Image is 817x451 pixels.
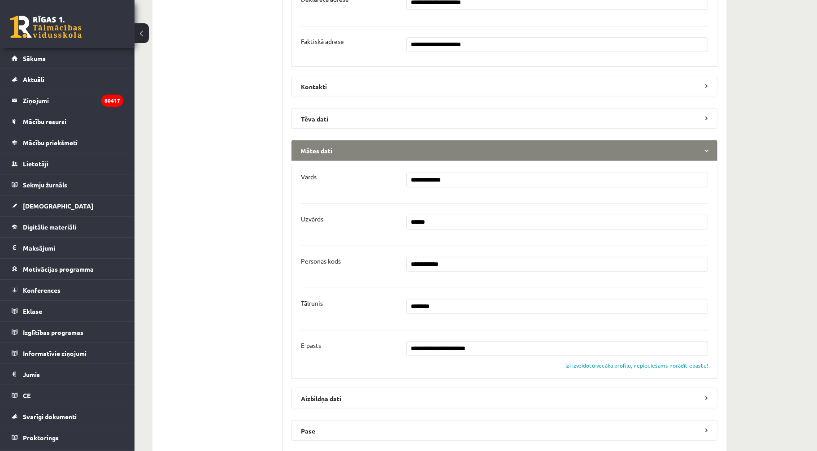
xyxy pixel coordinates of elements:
a: Eklase [12,301,123,321]
a: Maksājumi [12,238,123,258]
a: Lietotāji [12,153,123,174]
span: Mācību resursi [23,117,66,126]
a: Jumis [12,364,123,385]
span: Konferences [23,286,61,294]
span: Jumis [23,370,40,378]
span: Motivācijas programma [23,265,94,273]
a: Informatīvie ziņojumi [12,343,123,364]
a: Mācību resursi [12,111,123,132]
span: CE [23,391,30,399]
a: Mācību priekšmeti [12,132,123,153]
a: Svarīgi dokumenti [12,406,123,427]
span: Digitālie materiāli [23,223,76,231]
legend: Mātes dati [291,140,717,161]
a: Proktorings [12,427,123,448]
p: Tālrunis [301,299,323,307]
legend: Kontakti [291,76,717,96]
legend: Maksājumi [23,238,123,258]
a: Sekmju žurnāls [12,174,123,195]
span: Svarīgi dokumenti [23,412,77,421]
p: Faktiskā adrese [301,37,344,45]
a: Digitālie materiāli [12,217,123,237]
span: Proktorings [23,434,59,442]
legend: Pase [291,420,717,441]
span: Sākums [23,54,46,62]
a: Izglītības programas [12,322,123,343]
a: [DEMOGRAPHIC_DATA] [12,195,123,216]
div: lai izveidotu vecāka profilu, nepieciešams norādīt epastu! [565,361,708,369]
span: Lietotāji [23,160,48,168]
span: Izglītības programas [23,328,83,336]
p: Personas kods [301,257,341,265]
a: CE [12,385,123,406]
a: Motivācijas programma [12,259,123,279]
legend: Tēva dati [291,108,717,129]
legend: Aizbildņa dati [291,388,717,408]
span: Sekmju žurnāls [23,181,67,189]
span: Informatīvie ziņojumi [23,349,87,357]
span: Eklase [23,307,42,315]
a: Rīgas 1. Tālmācības vidusskola [10,16,82,38]
p: Uzvārds [301,215,323,223]
i: 80417 [101,95,123,107]
a: Ziņojumi80417 [12,90,123,111]
a: Aktuāli [12,69,123,90]
legend: Ziņojumi [23,90,123,111]
span: Aktuāli [23,75,44,83]
p: E-pasts [301,341,321,349]
p: Vārds [301,173,317,181]
span: Mācību priekšmeti [23,139,78,147]
span: [DEMOGRAPHIC_DATA] [23,202,93,210]
a: Sākums [12,48,123,69]
a: Konferences [12,280,123,300]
